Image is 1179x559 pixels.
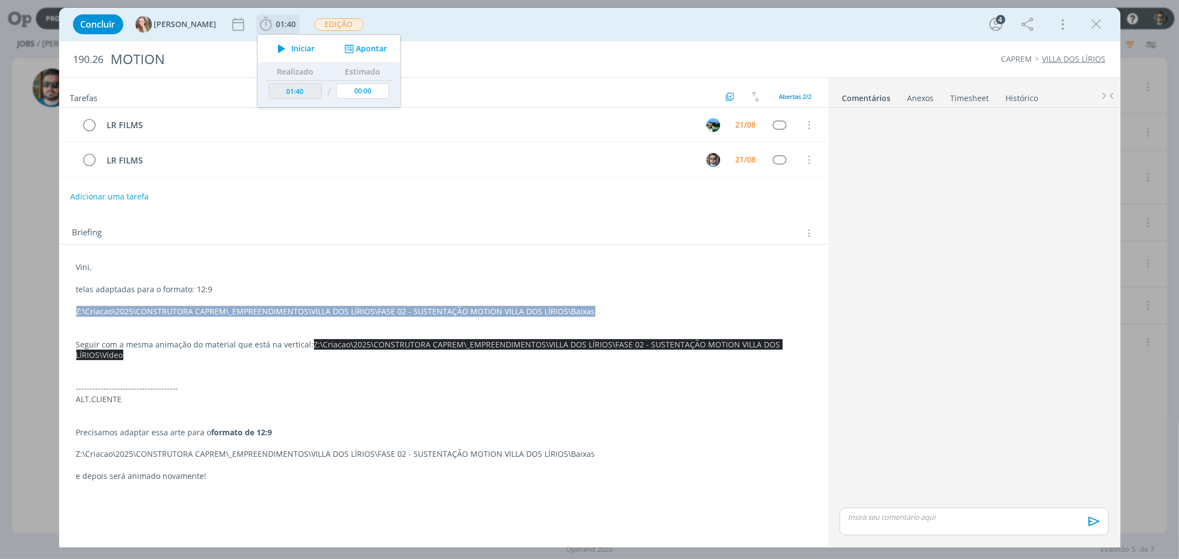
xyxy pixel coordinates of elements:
[314,18,364,31] button: EDIÇÃO
[76,284,811,295] p: telas adaptadas para o formato: 12:9
[706,118,720,132] img: V
[76,449,811,460] p: Z:\Criacao\2025\CONSTRUTORA CAPREM\_EMPREENDIMENTOS\VILLA DOS LÍRIOS\FASE 02 - SUSTENTAÇÃO MOTION...
[950,88,990,104] a: Timesheet
[752,92,759,102] img: arrow-down-up.svg
[74,54,104,66] span: 190.26
[106,46,671,73] div: MOTION
[70,90,98,103] span: Tarefas
[76,471,811,482] p: e depois será animado novamente!
[266,63,324,81] th: Realizado
[102,154,696,167] div: LR FILMS
[257,34,401,108] ul: 01:40
[76,306,595,317] span: Z:\Criacao\2025\CONSTRUTORA CAPREM\_EMPREENDIMENTOS\VILLA DOS LÍRIOS\FASE 02 - SUSTENTAÇÃO MOTION...
[81,20,116,29] span: Concluir
[76,339,783,361] span: Z:\Criacao\2025\CONSTRUTORA CAPREM\_EMPREENDIMENTOS\VILLA DOS LÍRIOS\FASE 02 - SUSTENTAÇÃO MOTION...
[996,15,1005,24] div: 4
[76,339,811,361] p: Seguir com a mesma animação do material que está na vertical:
[135,16,152,33] img: G
[705,117,722,133] button: V
[70,187,149,207] button: Adicionar uma tarefa
[324,81,333,103] td: /
[987,15,1005,33] button: 4
[271,41,315,56] button: Iniciar
[154,20,217,28] span: [PERSON_NAME]
[102,118,696,132] div: LR FILMS
[257,15,299,33] button: 01:40
[842,88,892,104] a: Comentários
[908,93,934,104] div: Anexos
[76,394,811,405] p: ALT.CLIENTE
[333,63,392,81] th: Estimado
[706,153,720,167] img: R
[76,427,811,438] p: Precisamos adaptar essa arte para o
[1002,54,1033,64] a: CAPREM
[1005,88,1039,104] a: Histórico
[59,8,1120,547] div: dialog
[276,19,296,29] span: 01:40
[1042,54,1106,64] a: VILLA DOS LÍRIOS
[212,427,273,437] strong: formato de 12:9
[72,226,102,240] span: Briefing
[341,43,387,55] button: Apontar
[76,383,811,394] p: -------------------------------------
[73,14,123,34] button: Concluir
[291,45,315,52] span: Iniciar
[135,16,217,33] button: G[PERSON_NAME]
[736,121,756,129] div: 21/08
[705,151,722,168] button: R
[779,92,812,101] span: Abertas 2/2
[76,262,811,273] p: Vini,
[736,156,756,164] div: 21/08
